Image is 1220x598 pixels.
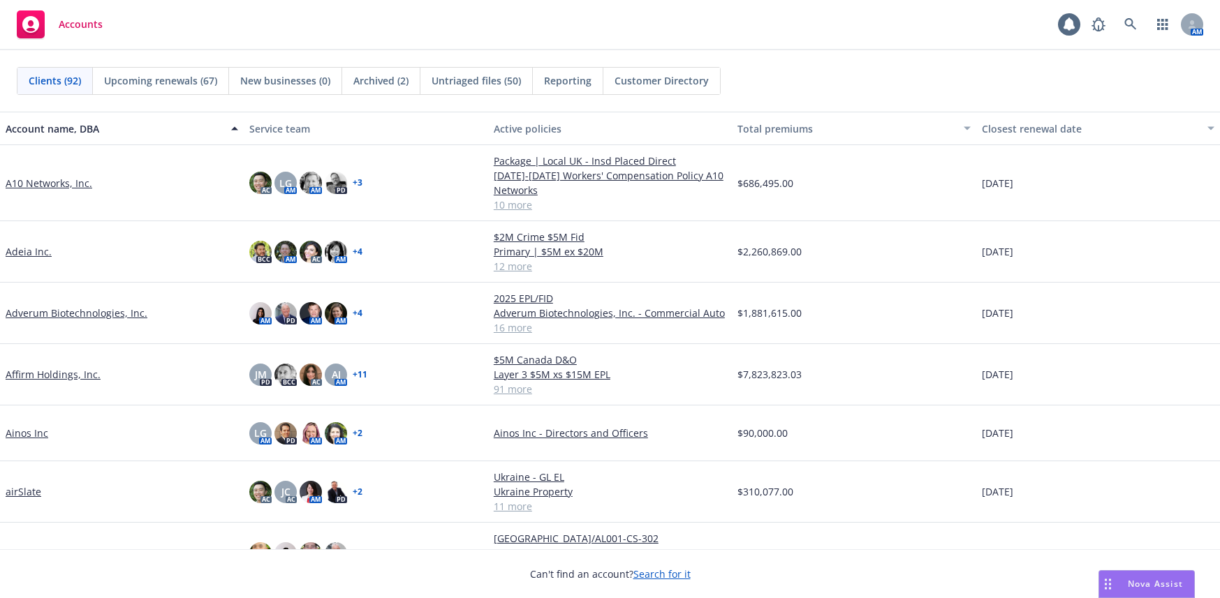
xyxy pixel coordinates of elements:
span: $1,881,615.00 [737,306,802,320]
span: AJ [332,367,341,382]
span: $90,000.00 [737,426,788,440]
span: [DATE] [982,306,1013,320]
a: Adverum Biotechnologies, Inc. [6,306,147,320]
button: Nova Assist [1098,570,1195,598]
a: Package | Local UK - Insd Placed Direct [494,154,726,168]
span: Accounts [59,19,103,30]
span: Archived (2) [353,73,409,88]
img: photo [274,241,297,263]
a: Report a Bug [1085,10,1112,38]
img: photo [325,481,347,503]
a: 16 more [494,320,726,335]
img: photo [249,542,272,565]
img: photo [300,241,322,263]
a: + 3 [353,179,362,187]
button: Service team [244,112,487,145]
img: photo [325,302,347,324]
span: [DATE] [982,426,1013,440]
a: $5M Canada D&O [494,352,726,367]
a: [DATE]-[DATE] Workers' Compensation Policy A10 Networks [494,168,726,197]
span: [DATE] [982,367,1013,382]
a: A10 Networks, Inc. [6,176,92,190]
a: 2025 EPL/FID [494,291,726,306]
img: photo [274,302,297,324]
img: photo [249,241,272,263]
a: Ainos Inc - Directors and Officers [494,426,726,440]
a: Accounts [11,5,108,44]
a: Alector, Inc. [6,546,61,560]
a: + 11 [353,371,367,379]
span: LG [254,426,267,440]
a: [GEOGRAPHIC_DATA]/AL001-CS-302 [494,546,726,560]
a: + 4 [353,248,362,256]
span: New businesses (0) [240,73,330,88]
img: photo [274,422,297,444]
span: $1,872,984.93 [737,546,802,560]
a: + 2 [353,488,362,496]
a: 10 more [494,197,726,212]
span: LG [279,176,292,190]
img: photo [325,241,347,263]
span: [DATE] [982,484,1013,499]
button: Total premiums [732,112,976,145]
img: photo [249,302,272,324]
a: airSlate [6,484,41,499]
div: Active policies [494,121,726,136]
img: photo [325,172,347,194]
span: Can't find an account? [530,567,691,581]
span: $7,823,823.03 [737,367,802,382]
a: + 4 [353,309,362,317]
span: Reporting [544,73,591,88]
span: [DATE] [982,546,1013,560]
a: Search [1117,10,1145,38]
span: [DATE] [982,176,1013,190]
span: Untriaged files (50) [432,73,521,88]
a: Primary | $5M ex $20M [494,244,726,259]
a: Search for it [633,567,691,581]
div: Service team [249,121,482,136]
button: Active policies [488,112,732,145]
img: photo [249,481,272,503]
img: photo [300,172,322,194]
a: + 2 [353,429,362,438]
a: Adeia Inc. [6,244,52,259]
a: [GEOGRAPHIC_DATA]/AL001-CS-302 [494,531,726,546]
img: photo [300,422,322,444]
a: Ukraine - GL EL [494,470,726,484]
a: Adverum Biotechnologies, Inc. - Commercial Auto [494,306,726,320]
span: $686,495.00 [737,176,793,190]
img: photo [300,542,322,565]
div: Closest renewal date [982,121,1199,136]
a: $2M Crime $5M Fid [494,230,726,244]
img: photo [325,542,347,565]
a: Ainos Inc [6,426,48,440]
span: Nova Assist [1128,578,1183,590]
span: JM [255,367,267,382]
img: photo [274,542,297,565]
a: Affirm Holdings, Inc. [6,367,101,382]
div: Total premiums [737,121,955,136]
span: [DATE] [982,244,1013,259]
span: $2,260,869.00 [737,244,802,259]
a: 91 more [494,382,726,396]
img: photo [300,364,322,386]
button: Closest renewal date [976,112,1220,145]
img: photo [274,364,297,386]
div: Drag to move [1099,571,1117,597]
img: photo [300,302,322,324]
a: + 5 [353,549,362,558]
a: Ukraine Property [494,484,726,499]
img: photo [325,422,347,444]
a: Layer 3 $5M xs $15M EPL [494,367,726,382]
span: Upcoming renewals (67) [104,73,217,88]
span: $310,077.00 [737,484,793,499]
span: JC [281,484,291,499]
a: Switch app [1149,10,1177,38]
div: Account name, DBA [6,121,223,136]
